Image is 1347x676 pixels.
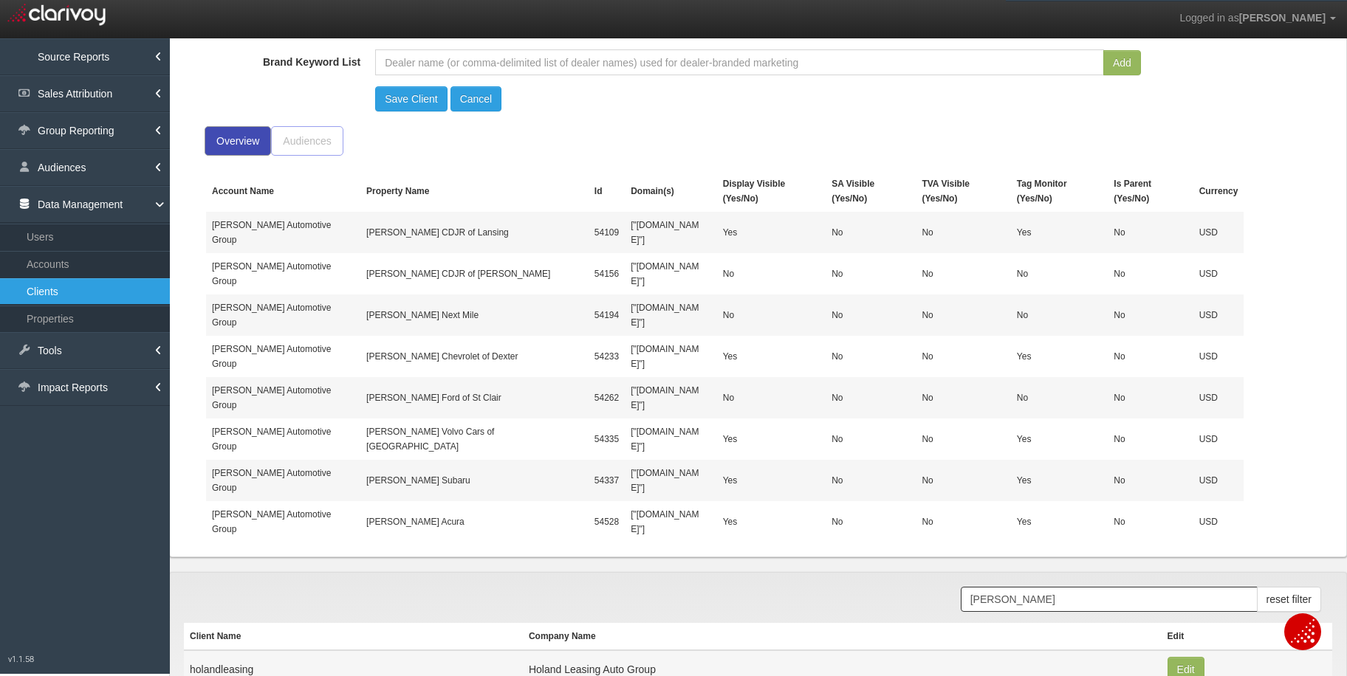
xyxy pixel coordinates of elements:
[916,253,1010,294] td: No
[1162,623,1332,650] th: Edit
[826,294,916,336] td: No
[360,501,589,542] td: [PERSON_NAME] Acura
[717,212,826,253] td: Yes
[589,294,625,336] td: 54194
[589,418,625,460] td: 54335
[206,418,360,460] td: [PERSON_NAME] Automotive Group
[961,587,1258,612] input: Search Clients
[206,212,360,253] td: [PERSON_NAME] Automotive Group
[1011,336,1108,377] td: Yes
[1011,170,1108,212] th: Tag Monitor (Yes/No)
[717,170,826,212] th: Display Visible (Yes/No)
[1011,377,1108,418] td: No
[1193,212,1244,253] td: USD
[360,253,589,294] td: [PERSON_NAME] CDJR of [PERSON_NAME]
[717,336,826,377] td: Yes
[1193,418,1244,460] td: USD
[826,253,916,294] td: No
[360,212,589,253] td: [PERSON_NAME] CDJR of Lansing
[916,460,1010,501] td: No
[1179,12,1238,24] span: Logged in as
[206,253,360,294] td: [PERSON_NAME] Automotive Group
[206,336,360,377] td: [PERSON_NAME] Automotive Group
[1257,587,1321,612] button: reset filter
[375,86,448,111] button: Save Client
[360,336,589,377] td: [PERSON_NAME] Chevrolet of Dexter
[1108,212,1193,253] td: No
[589,170,625,212] th: Id
[589,253,625,294] td: 54156
[625,294,717,336] td: ["[DOMAIN_NAME]"]
[1108,294,1193,336] td: No
[206,170,360,212] th: Account Name
[1011,418,1108,460] td: Yes
[1193,460,1244,501] td: USD
[916,377,1010,418] td: No
[206,377,360,418] td: [PERSON_NAME] Automotive Group
[1108,377,1193,418] td: No
[916,418,1010,460] td: No
[1108,170,1193,212] th: Is Parent (Yes/No)
[625,170,717,212] th: Domain(s)
[826,460,916,501] td: No
[916,336,1010,377] td: No
[625,501,717,542] td: ["[DOMAIN_NAME]"]
[625,212,717,253] td: ["[DOMAIN_NAME]"]
[375,49,1104,75] input: Dealer name (or comma-delimited list of dealer names) used for dealer-branded marketing
[589,212,625,253] td: 54109
[916,170,1010,212] th: TVA Visible (Yes/No)
[826,336,916,377] td: No
[1103,50,1141,75] button: Add
[184,623,523,650] th: Client Name
[717,253,826,294] td: No
[826,377,916,418] td: No
[717,294,826,336] td: No
[206,460,360,501] td: [PERSON_NAME] Automotive Group
[1193,170,1244,212] th: Currency
[589,460,625,501] td: 54337
[625,336,717,377] td: ["[DOMAIN_NAME]"]
[916,294,1010,336] td: No
[625,253,717,294] td: ["[DOMAIN_NAME]"]
[1011,212,1108,253] td: Yes
[1011,294,1108,336] td: No
[523,623,1162,650] th: Company Name
[360,170,589,212] th: Property Name
[625,377,717,418] td: ["[DOMAIN_NAME]"]
[916,501,1010,542] td: No
[360,377,589,418] td: [PERSON_NAME] Ford of St Clair
[717,418,826,460] td: Yes
[360,294,589,336] td: [PERSON_NAME] Next Mile
[916,212,1010,253] td: No
[206,294,360,336] td: [PERSON_NAME] Automotive Group
[271,126,343,156] div: Audiences
[1108,460,1193,501] td: No
[205,126,271,156] div: Overview
[717,501,826,542] td: Yes
[360,460,589,501] td: [PERSON_NAME] Subaru
[1011,501,1108,542] td: Yes
[1108,336,1193,377] td: No
[360,418,589,460] td: [PERSON_NAME] Volvo Cars of [GEOGRAPHIC_DATA]
[173,49,368,69] label: Brand Keyword List
[717,377,826,418] td: No
[1193,501,1244,542] td: USD
[1011,460,1108,501] td: Yes
[589,377,625,418] td: 54262
[1108,418,1193,460] td: No
[589,501,625,542] td: 54528
[826,170,916,212] th: SA Visible (Yes/No)
[206,501,360,542] td: [PERSON_NAME] Automotive Group
[625,418,717,460] td: ["[DOMAIN_NAME]"]
[1193,294,1244,336] td: USD
[717,460,826,501] td: Yes
[1193,253,1244,294] td: USD
[450,86,502,111] button: Cancel
[1193,377,1244,418] td: USD
[826,501,916,542] td: No
[1239,12,1326,24] span: [PERSON_NAME]
[1108,253,1193,294] td: No
[1108,501,1193,542] td: No
[1168,1,1347,36] a: Logged in as[PERSON_NAME]
[826,212,916,253] td: No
